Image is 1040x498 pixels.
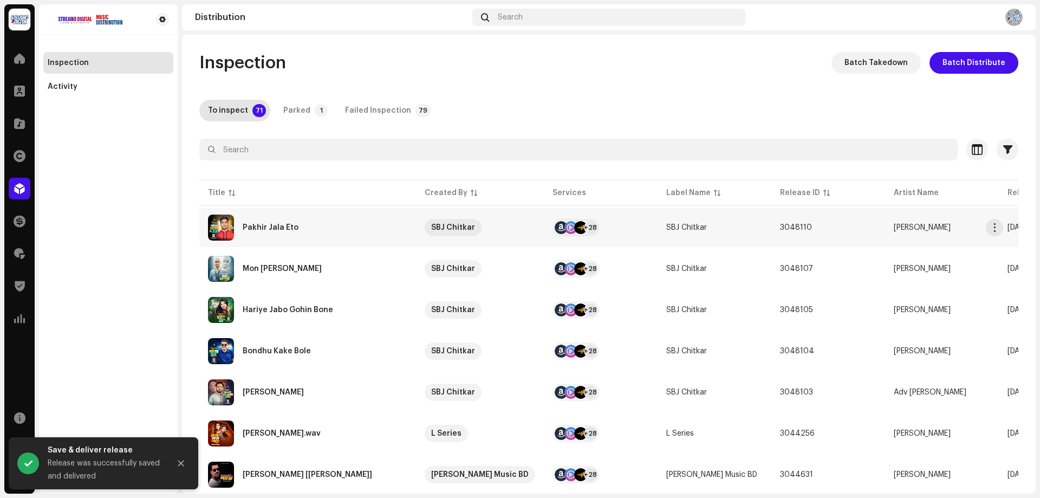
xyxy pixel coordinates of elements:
button: Close [170,452,192,474]
input: Search [199,139,958,160]
div: Pakhi [Pakhi] [243,471,372,478]
div: SBJ Chitkar [666,224,707,231]
div: +28 [584,345,597,358]
div: Bondhu Kake Bole [243,347,311,355]
span: 3048110 [780,224,812,231]
div: [PERSON_NAME] [894,347,951,355]
span: Ibrahim Babu [894,471,990,478]
div: Save & deliver release [48,444,161,457]
div: SBJ Chitkar [666,347,707,355]
div: Distribution [195,13,468,22]
span: Oct 5, 2025 [1007,471,1030,478]
div: Maya Maya Laghe.wav [243,430,321,437]
img: 446654f9-1a78-4863-8628-ef4a1d6d8719 [208,379,234,405]
re-m-nav-item: Activity [43,76,173,98]
div: Jalai Diya Dehota [243,389,304,396]
button: Batch Distribute [929,52,1018,74]
div: [PERSON_NAME] [894,430,951,437]
span: Durjoy Baul [894,265,990,273]
div: SBJ Chitkar [666,306,707,314]
span: Oct 9, 2025 [1007,389,1030,396]
img: e28012d2-b888-4cb0-833f-382cc3a2d156 [208,256,234,282]
span: Sangita Music BD [666,471,763,478]
div: +28 [584,468,597,481]
img: 88e99311-aa06-4019-a5b3-fdd7ecaccffe [208,421,234,447]
span: Sangita Music BD [425,466,535,483]
span: SBJ Chitkar [425,219,535,236]
span: Riya Kundu [894,306,990,314]
span: Billal Hossain [894,347,990,355]
div: Failed Inspection [345,100,411,121]
span: 3048107 [780,265,813,273]
p-badge: 79 [415,104,431,117]
p-badge: 71 [252,104,266,117]
div: L Series [666,430,694,437]
div: SBJ Chitkar [431,260,475,277]
div: Created By [425,187,467,198]
span: Oct 9, 2025 [1007,306,1030,314]
span: Batch Distribute [942,52,1005,74]
div: SBJ Chitkar [431,342,475,360]
span: Search [498,13,523,22]
img: 002d0b7e-39bb-449f-ae97-086db32edbb7 [9,9,30,30]
div: Parked [283,100,310,121]
div: +28 [584,303,597,316]
span: SBJ Chitkar [425,342,535,360]
span: SBJ Chitkar [666,265,763,273]
span: 3048105 [780,306,813,314]
re-m-nav-item: Inspection [43,52,173,74]
span: 3048103 [780,389,813,396]
div: Activity [48,82,77,91]
span: Shamim Shah [894,224,990,231]
img: bacda259-2751-43f5-8ab8-01aaca367b49 [48,13,139,26]
div: SBJ Chitkar [431,301,475,319]
img: f01e2889-30ed-4429-b49f-dc3483857fe5 [208,297,234,323]
div: [PERSON_NAME] [894,306,951,314]
span: L Series [425,425,535,442]
span: SBJ Chitkar [425,260,535,277]
span: Inspection [199,52,286,74]
div: To inspect [208,100,248,121]
div: L Series [431,425,461,442]
button: Batch Takedown [831,52,921,74]
div: Mon Bepari [243,265,322,273]
div: Pakhir Jala Eto [243,224,298,231]
div: [PERSON_NAME] Music BD [431,466,529,483]
span: 3044256 [780,430,815,437]
img: 52737189-99ea-4cd9-8b24-1a83512747b3 [1005,9,1023,26]
span: Oct 4, 2025 [1007,430,1030,437]
div: SBJ Chitkar [666,265,707,273]
div: +28 [584,262,597,275]
div: +28 [584,427,597,440]
div: [PERSON_NAME] [894,224,951,231]
div: SBJ Chitkar [666,389,707,396]
div: Inspection [48,59,89,67]
img: 4eb5db45-2c78-4aab-8e67-f937ddfabb60 [208,338,234,364]
div: [PERSON_NAME] [894,471,951,478]
span: SBJ Chitkar [666,389,763,396]
div: Title [208,187,225,198]
span: Batch Takedown [844,52,908,74]
span: SBJ Chitkar [666,347,763,355]
span: Adv Mamun Khan [894,389,990,396]
span: SBJ Chitkar [666,306,763,314]
div: Release was successfully saved and delivered [48,457,161,483]
div: Adv [PERSON_NAME] [894,389,966,396]
span: 3048104 [780,347,814,355]
div: [PERSON_NAME] Music BD [666,471,757,478]
span: SBJ Chitkar [425,301,535,319]
span: SBJ Chitkar [666,224,763,231]
div: SBJ Chitkar [431,384,475,401]
span: Oct 9, 2025 [1007,265,1030,273]
div: +28 [584,386,597,399]
span: SBJ Chitkar [425,384,535,401]
div: Label Name [666,187,711,198]
p-badge: 1 [315,104,328,117]
span: JH MUNNA [894,430,990,437]
span: Oct 9, 2025 [1007,224,1030,231]
span: 3044631 [780,471,813,478]
img: 47ce262b-29f3-4693-8cd8-5131653a0138 [208,462,234,488]
div: SBJ Chitkar [431,219,475,236]
div: Release ID [780,187,820,198]
span: Oct 9, 2025 [1007,347,1030,355]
